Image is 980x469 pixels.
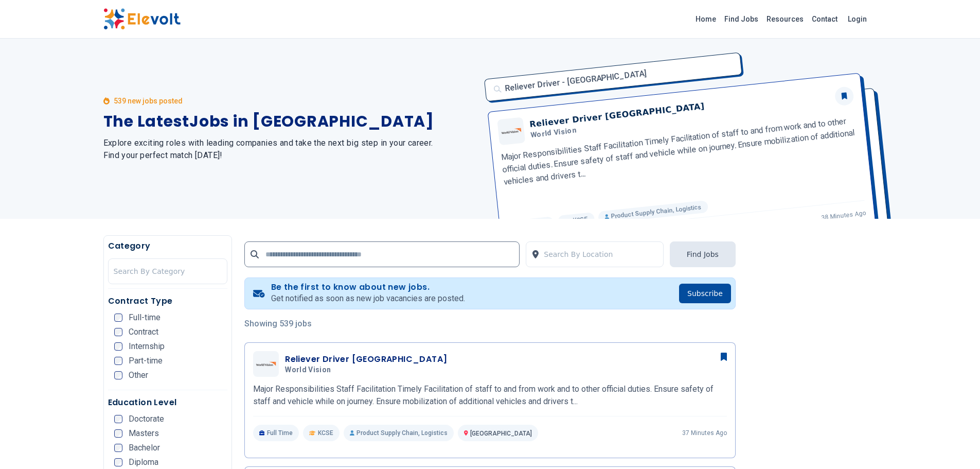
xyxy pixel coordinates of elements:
a: Login [842,9,873,29]
p: 539 new jobs posted [114,96,183,106]
span: [GEOGRAPHIC_DATA] [470,430,532,437]
input: Diploma [114,458,122,466]
h3: Reliever Driver [GEOGRAPHIC_DATA] [285,353,447,366]
p: Get notified as soon as new job vacancies are posted. [271,292,465,305]
span: Part-time [129,357,163,365]
h4: Be the first to know about new jobs. [271,282,465,292]
span: Doctorate [129,415,164,423]
span: Masters [129,429,159,438]
p: Full Time [253,425,299,441]
img: Elevolt [103,8,181,30]
img: World Vision [256,361,276,367]
p: Showing 539 jobs [244,318,736,330]
button: Subscribe [679,284,731,303]
input: Internship [114,342,122,351]
input: Contract [114,328,122,336]
span: Other [129,371,148,379]
h5: Education Level [108,396,228,409]
a: Home [691,11,720,27]
span: Full-time [129,314,161,322]
h5: Category [108,240,228,252]
span: Bachelor [129,444,160,452]
h2: Explore exciting roles with leading companies and take the next big step in your career. Find you... [103,137,478,162]
a: Resources [762,11,808,27]
h5: Contract Type [108,295,228,307]
span: KCSE [318,429,333,437]
button: Find Jobs [670,241,736,267]
span: World Vision [285,366,331,375]
p: Major Responsibilities Staff Facilitation Timely Facilitation of staff to and from work and to ot... [253,383,727,408]
input: Full-time [114,314,122,322]
a: Find Jobs [720,11,762,27]
p: 37 minutes ago [682,429,727,437]
input: Other [114,371,122,379]
p: Product Supply Chain, Logistics [344,425,454,441]
a: World VisionReliever Driver [GEOGRAPHIC_DATA]World VisionMajor Responsibilities Staff Facilitatio... [253,351,727,441]
span: Diploma [129,458,158,466]
input: Part-time [114,357,122,365]
span: Internship [129,342,165,351]
h1: The Latest Jobs in [GEOGRAPHIC_DATA] [103,112,478,131]
input: Masters [114,429,122,438]
input: Bachelor [114,444,122,452]
a: Contact [808,11,842,27]
input: Doctorate [114,415,122,423]
span: Contract [129,328,158,336]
